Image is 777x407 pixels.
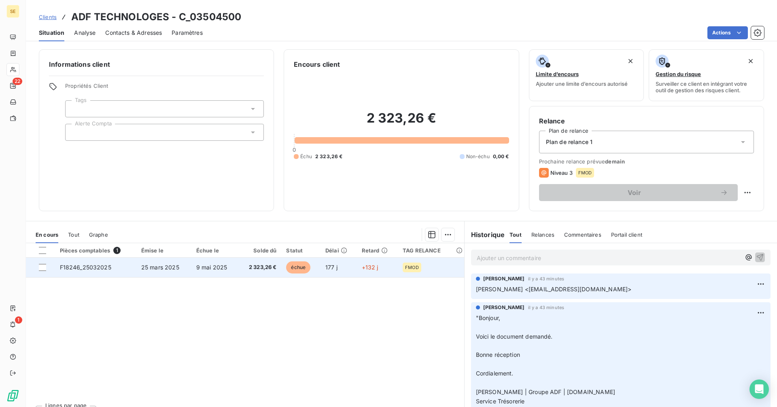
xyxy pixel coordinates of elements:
[39,14,57,20] span: Clients
[294,110,509,134] h2: 2 323,26 €
[510,231,522,238] span: Tout
[68,231,79,238] span: Tout
[286,261,310,273] span: échue
[546,138,593,146] span: Plan de relance 1
[656,71,701,77] span: Gestion du risque
[465,230,505,240] h6: Historique
[113,247,121,254] span: 1
[649,49,764,101] button: Gestion du risqueSurveiller ce client en intégrant votre outil de gestion des risques client.
[60,264,111,271] span: F18246_25032025
[476,370,514,377] span: Cordialement.
[89,231,108,238] span: Graphe
[483,275,525,282] span: [PERSON_NAME]
[325,247,352,254] div: Délai
[71,10,241,24] h3: ADF TECHNOLOGES - C_03504500
[105,29,162,37] span: Contacts & Adresses
[564,231,601,238] span: Commentaires
[172,29,203,37] span: Paramètres
[549,189,720,196] span: Voir
[578,170,592,175] span: FMOD
[536,81,628,87] span: Ajouter une limite d’encours autorisé
[15,316,22,324] span: 1
[65,83,264,94] span: Propriétés Client
[476,333,553,340] span: Voici le document demandé.
[528,276,565,281] span: il y a 43 minutes
[466,153,490,160] span: Non-échu
[539,184,738,201] button: Voir
[6,5,19,18] div: SE
[294,59,340,69] h6: Encours client
[403,247,459,254] div: TAG RELANCE
[528,305,565,310] span: il y a 43 minutes
[13,78,22,85] span: 22
[362,264,378,271] span: +132 j
[493,153,509,160] span: 0,00 €
[196,247,234,254] div: Échue le
[36,231,58,238] span: En cours
[39,13,57,21] a: Clients
[405,265,419,270] span: FMOD
[539,158,754,165] span: Prochaine relance prévue
[6,389,19,402] img: Logo LeanPay
[605,158,625,165] span: demain
[476,398,525,405] span: Service Trésorerie
[300,153,312,160] span: Échu
[325,264,338,271] span: 177 j
[550,170,573,176] span: Niveau 3
[72,129,79,136] input: Ajouter une valeur
[243,263,277,271] span: 2 323,26 €
[196,264,227,271] span: 9 mai 2025
[293,146,296,153] span: 0
[531,231,554,238] span: Relances
[141,247,187,254] div: Émise le
[483,304,525,311] span: [PERSON_NAME]
[39,29,64,37] span: Situation
[141,264,179,271] span: 25 mars 2025
[476,286,632,293] span: [PERSON_NAME] <[EMAIL_ADDRESS][DOMAIN_NAME]>
[476,388,615,395] span: [PERSON_NAME] | Groupe ADF | [DOMAIN_NAME]
[49,59,264,69] h6: Informations client
[707,26,748,39] button: Actions
[243,247,277,254] div: Solde dû
[611,231,642,238] span: Portail client
[315,153,343,160] span: 2 323,26 €
[74,29,96,37] span: Analyse
[362,247,393,254] div: Retard
[749,379,769,399] div: Open Intercom Messenger
[539,116,754,126] h6: Relance
[286,247,316,254] div: Statut
[60,247,132,254] div: Pièces comptables
[536,71,579,77] span: Limite d’encours
[529,49,644,101] button: Limite d’encoursAjouter une limite d’encours autorisé
[72,105,79,112] input: Ajouter une valeur
[476,351,520,358] span: Bonne réception
[656,81,757,93] span: Surveiller ce client en intégrant votre outil de gestion des risques client.
[476,314,500,321] span: "Bonjour,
